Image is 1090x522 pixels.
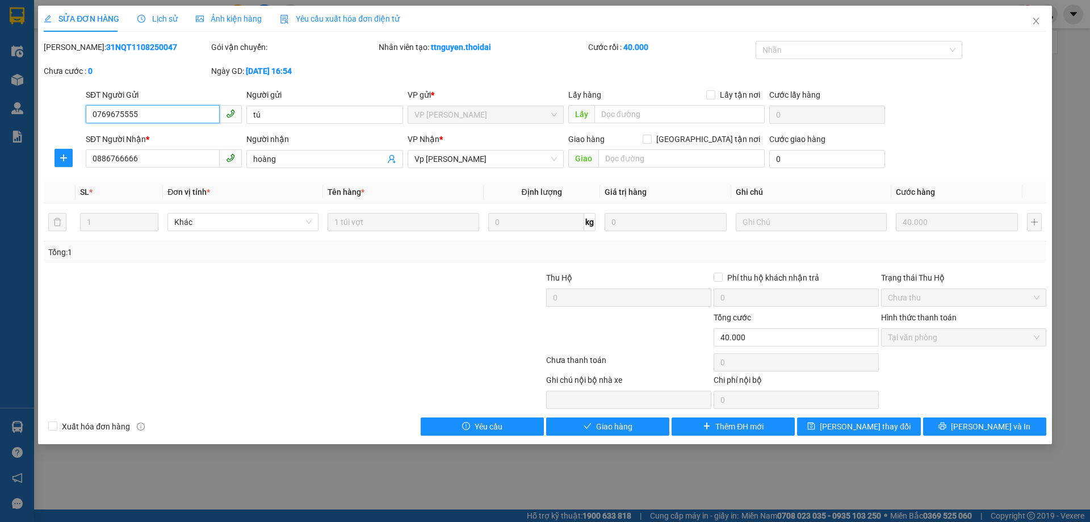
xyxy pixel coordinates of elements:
[594,105,765,123] input: Dọc đường
[387,154,396,164] span: user-add
[57,420,135,433] span: Xuất hóa đơn hàng
[714,313,751,322] span: Tổng cước
[715,420,764,433] span: Thêm ĐH mới
[280,14,400,23] span: Yêu cầu xuất hóa đơn điện tử
[211,65,376,77] div: Ngày GD:
[246,66,292,76] b: [DATE] 16:54
[568,105,594,123] span: Lấy
[881,272,1046,284] div: Trạng thái Thu Hộ
[714,374,879,391] div: Chi phí nội bộ
[226,153,235,162] span: phone
[44,14,119,23] span: SỬA ĐƠN HÀNG
[462,422,470,431] span: exclamation-circle
[328,187,364,197] span: Tên hàng
[80,187,89,197] span: SL
[584,213,596,231] span: kg
[86,133,242,145] div: SĐT Người Nhận
[807,422,815,431] span: save
[475,420,502,433] span: Yêu cầu
[196,15,204,23] span: picture
[174,214,312,231] span: Khác
[769,150,885,168] input: Cước giao hàng
[211,41,376,53] div: Gói vận chuyển:
[605,187,647,197] span: Giá trị hàng
[923,417,1046,436] button: printer[PERSON_NAME] và In
[881,313,957,322] label: Hình thức thanh toán
[797,417,920,436] button: save[PERSON_NAME] thay đổi
[820,420,911,433] span: [PERSON_NAME] thay đổi
[1032,16,1041,26] span: close
[731,181,891,203] th: Ghi chú
[896,187,935,197] span: Cước hàng
[137,15,145,23] span: clock-circle
[723,272,824,284] span: Phí thu hộ khách nhận trả
[703,422,711,431] span: plus
[951,420,1030,433] span: [PERSON_NAME] và In
[167,187,210,197] span: Đơn vị tính
[584,422,592,431] span: check
[598,149,765,168] input: Dọc đường
[736,213,887,231] input: Ghi Chú
[137,423,145,431] span: info-circle
[88,66,93,76] b: 0
[421,417,544,436] button: exclamation-circleYêu cầu
[246,89,403,101] div: Người gửi
[568,90,601,99] span: Lấy hàng
[545,354,712,374] div: Chưa thanh toán
[652,133,765,145] span: [GEOGRAPHIC_DATA] tận nơi
[44,41,209,53] div: [PERSON_NAME]:
[568,135,605,144] span: Giao hàng
[246,133,403,145] div: Người nhận
[196,14,262,23] span: Ảnh kiện hàng
[938,422,946,431] span: printer
[48,246,421,258] div: Tổng: 1
[769,135,825,144] label: Cước giao hàng
[596,420,632,433] span: Giao hàng
[414,106,557,123] span: VP Nguyễn Quốc Trị
[54,149,73,167] button: plus
[408,135,439,144] span: VP Nhận
[1027,213,1042,231] button: plus
[568,149,598,168] span: Giao
[588,41,753,53] div: Cước rồi :
[48,213,66,231] button: delete
[896,213,1018,231] input: 0
[605,213,727,231] input: 0
[280,15,289,24] img: icon
[888,329,1039,346] span: Tại văn phòng
[431,43,491,52] b: ttnguyen.thoidai
[86,89,242,101] div: SĐT Người Gửi
[379,41,586,53] div: Nhân viên tạo:
[1020,6,1052,37] button: Close
[44,15,52,23] span: edit
[546,273,572,282] span: Thu Hộ
[672,417,795,436] button: plusThêm ĐH mới
[414,151,557,168] span: Vp Lê Hoàn
[769,106,885,124] input: Cước lấy hàng
[328,213,479,231] input: VD: Bàn, Ghế
[55,153,72,162] span: plus
[137,14,178,23] span: Lịch sử
[769,90,820,99] label: Cước lấy hàng
[226,109,235,118] span: phone
[44,65,209,77] div: Chưa cước :
[106,43,177,52] b: 31NQT1108250047
[888,289,1039,306] span: Chưa thu
[715,89,765,101] span: Lấy tận nơi
[546,417,669,436] button: checkGiao hàng
[623,43,648,52] b: 40.000
[522,187,562,197] span: Định lượng
[546,374,711,391] div: Ghi chú nội bộ nhà xe
[408,89,564,101] div: VP gửi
